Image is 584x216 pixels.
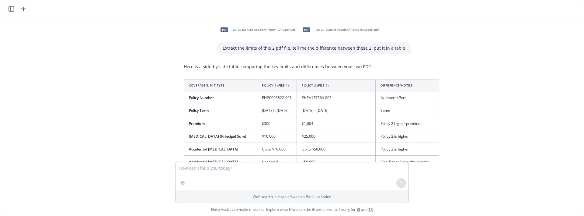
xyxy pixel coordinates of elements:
td: $10,000 [257,130,297,143]
td: Number differs [376,91,439,104]
span: Accidental [MEDICAL_DATA] [189,159,238,165]
td: Up to $10,000 [257,143,297,155]
td: $1,004 [297,117,376,130]
p: Web search is disabled when a file is uploaded [179,194,405,199]
span: pdf [303,27,310,32]
span: [MEDICAL_DATA] (Principal Sum) [189,134,246,139]
td: [DATE] - [DATE] [257,104,297,117]
span: Premium [189,121,205,126]
td: PHPA137564-003 [297,91,376,104]
p: Here is a side-by-side table comparing the key limits and differences between your two PDFs: [184,63,439,70]
td: $50,000 [297,156,376,168]
td: [DATE] - [DATE] [297,104,376,117]
td: Policy 2 is higher [376,143,439,155]
span: pdf [221,27,228,32]
td: Policy 2 higher premium [376,117,439,130]
th: Policy 1 (File 1) [257,80,297,91]
th: Policy 2 (File 2) [297,80,376,91]
th: Difference/Notes [376,80,439,91]
span: Policy Term [189,108,209,113]
td: PHPC006822-001 [257,91,297,104]
span: Nova Assist can make mistakes. Explore what Nova can do: Browse prompt library for and [211,203,373,216]
p: Extract the limits of this 2 pdf file. tell me the difference between these 2, put it in a table [223,45,405,51]
td: Same [376,104,439,117]
th: Coverage/Limit Type [184,80,257,91]
td: Up to $50,000 [297,143,376,155]
span: _25-26 Blanket Accident Policy (Student).pdf [315,28,379,32]
div: pdf25-26 Blanket Accident Policy (CAT).pdf.pdf [217,22,296,37]
td: Only Policy 2 has this benefit [376,156,439,168]
a: BI [356,207,360,212]
a: TR [368,207,373,212]
td: Policy 2 is higher [376,130,439,143]
td: $25,000 [297,130,376,143]
span: Policy Number [189,95,214,100]
div: pdf_25-26 Blanket Accident Policy (Student).pdf [299,22,380,37]
td: $300 [257,117,297,130]
span: Accidental [MEDICAL_DATA] [189,147,238,152]
span: 25-26 Blanket Accident Policy (CAT).pdf.pdf [233,28,295,32]
td: Not listed [257,156,297,168]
